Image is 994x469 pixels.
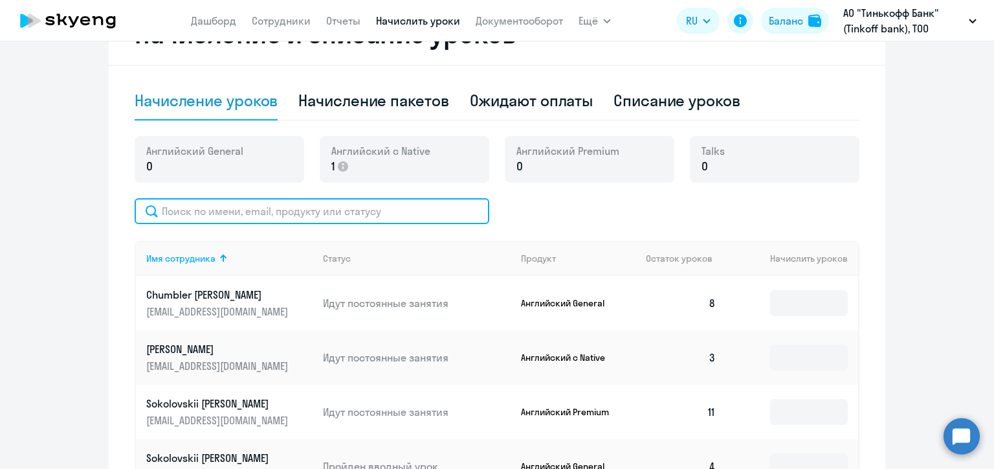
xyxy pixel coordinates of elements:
[326,14,360,27] a: Отчеты
[476,14,563,27] a: Документооборот
[323,253,351,264] div: Статус
[323,296,511,310] p: Идут постоянные занятия
[635,385,726,439] td: 11
[677,8,720,34] button: RU
[135,198,489,224] input: Поиск по имени, email, продукту или статусу
[521,352,618,363] p: Английский с Native
[769,13,803,29] div: Баланс
[837,5,983,36] button: АО "Тинькофф Банк" (Tinkoff bank), ТОО "Вивид ТЕХ
[635,276,726,330] td: 8
[146,396,313,428] a: Sokolovskii [PERSON_NAME][EMAIL_ADDRESS][DOMAIN_NAME]
[191,14,236,27] a: Дашборд
[843,5,964,36] p: АО "Тинькофф Банк" (Tinkoff bank), ТОО "Вивид ТЕХ
[516,158,523,175] span: 0
[579,8,611,34] button: Ещё
[298,90,448,111] div: Начисление пакетов
[135,90,278,111] div: Начисление уроков
[726,241,858,276] th: Начислить уроков
[331,144,430,158] span: Английский с Native
[646,253,712,264] span: Остаток уроков
[323,253,511,264] div: Статус
[470,90,593,111] div: Ожидают оплаты
[146,253,215,264] div: Имя сотрудника
[613,90,740,111] div: Списание уроков
[521,253,556,264] div: Продукт
[579,13,598,29] span: Ещё
[761,8,829,34] button: Балансbalance
[146,304,291,319] p: [EMAIL_ADDRESS][DOMAIN_NAME]
[146,342,291,356] p: [PERSON_NAME]
[146,288,291,302] p: Chumbler [PERSON_NAME]
[701,144,725,158] span: Talks
[701,158,708,175] span: 0
[252,14,311,27] a: Сотрудники
[521,297,618,309] p: Английский General
[146,144,243,158] span: Английский General
[323,350,511,365] p: Идут постоянные занятия
[146,253,313,264] div: Имя сотрудника
[146,158,153,175] span: 0
[323,405,511,419] p: Идут постоянные занятия
[146,413,291,428] p: [EMAIL_ADDRESS][DOMAIN_NAME]
[146,396,291,411] p: Sokolovskii [PERSON_NAME]
[146,288,313,319] a: Chumbler [PERSON_NAME][EMAIL_ADDRESS][DOMAIN_NAME]
[521,253,636,264] div: Продукт
[146,342,313,373] a: [PERSON_NAME][EMAIL_ADDRESS][DOMAIN_NAME]
[516,144,619,158] span: Английский Premium
[646,253,726,264] div: Остаток уроков
[635,330,726,385] td: 3
[331,158,335,175] span: 1
[808,14,821,27] img: balance
[686,13,698,29] span: RU
[521,406,618,418] p: Английский Premium
[146,359,291,373] p: [EMAIL_ADDRESS][DOMAIN_NAME]
[135,18,859,49] h2: Начисление и списание уроков
[146,451,291,465] p: Sokolovskii [PERSON_NAME]
[376,14,460,27] a: Начислить уроки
